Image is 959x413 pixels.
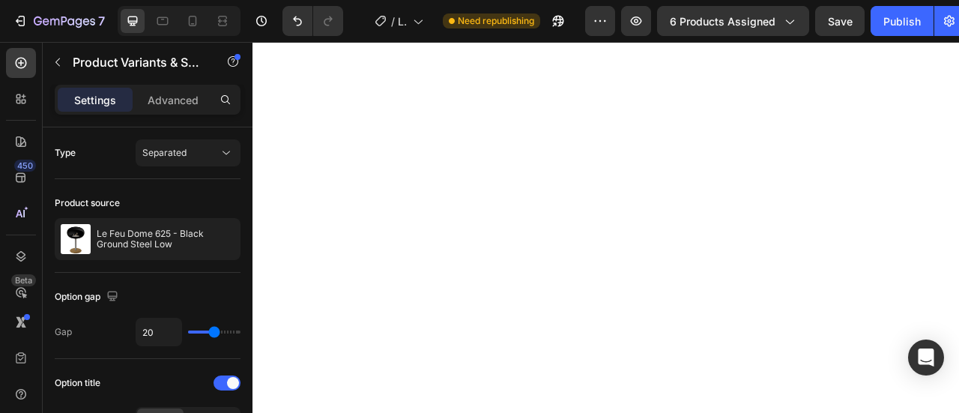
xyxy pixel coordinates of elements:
button: Publish [871,6,934,36]
input: Auto [136,319,181,346]
div: Open Intercom Messenger [908,340,944,376]
iframe: Design area [252,42,959,413]
p: Settings [74,92,116,108]
span: / [391,13,395,29]
button: 7 [6,6,112,36]
span: Need republishing [458,14,534,28]
p: Advanced [148,92,199,108]
p: 7 [98,12,105,30]
div: Undo/Redo [282,6,343,36]
p: Le Feu Dome 625 - Black Ground Steel Low [97,229,235,250]
p: Product Variants & Swatches [73,53,200,71]
img: product feature img [61,224,91,254]
span: Le Feu Template Page [398,13,407,29]
button: Separated [136,139,240,166]
span: 6 products assigned [670,13,775,29]
button: Save [815,6,865,36]
div: Product source [55,196,120,210]
div: Gap [55,325,72,339]
div: Option gap [55,287,121,307]
div: 450 [14,160,36,172]
div: Type [55,146,76,160]
span: Separated [142,147,187,158]
div: Publish [883,13,921,29]
button: 6 products assigned [657,6,809,36]
div: Option title [55,376,100,390]
span: Save [828,15,853,28]
div: Beta [11,274,36,286]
